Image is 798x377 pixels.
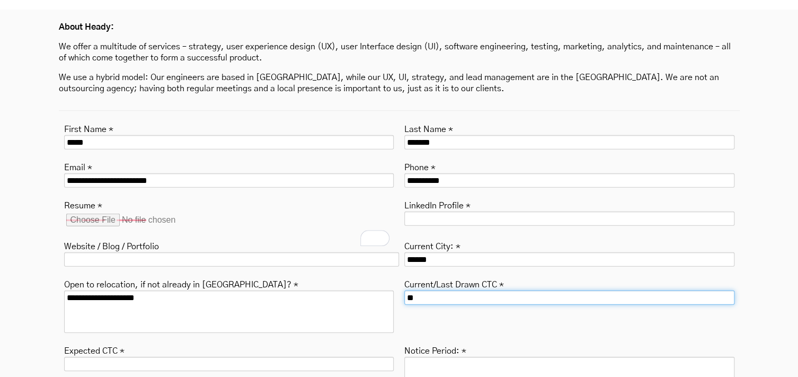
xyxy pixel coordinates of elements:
[59,72,740,94] p: We use a hybrid model: Our engineers are based in [GEOGRAPHIC_DATA], while our UX, UI, strategy, ...
[59,41,740,64] p: We offer a multitude of services – strategy, user experience design (UX), user Interface design (...
[64,121,113,135] label: First Name *
[404,239,460,252] label: Current City: *
[404,160,436,173] label: Phone *
[59,23,114,31] strong: About Heady:
[64,343,125,357] label: Expected CTC *
[64,198,102,212] label: Resume *
[64,160,92,173] label: Email *
[404,198,471,212] label: LinkedIn Profile *
[64,291,394,333] textarea: To enrich screen reader interactions, please activate Accessibility in Grammarly extension settings
[404,277,504,291] label: Current/Last Drawn CTC *
[404,343,466,357] label: Notice Period: *
[64,239,159,252] label: Website / Blog / Portfolio
[64,277,298,291] label: Open to relocation, if not already in [GEOGRAPHIC_DATA]? *
[404,121,453,135] label: Last Name *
